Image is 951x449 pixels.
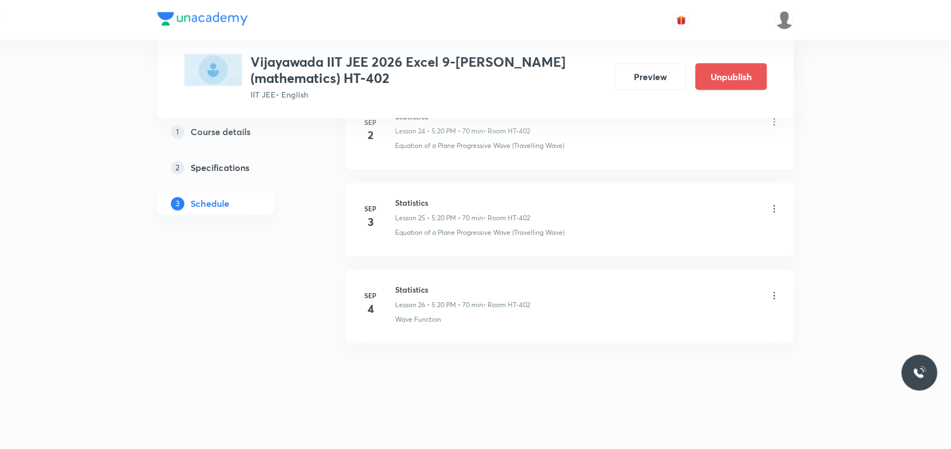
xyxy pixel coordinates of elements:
[396,127,484,137] p: Lesson 24 • 5:20 PM • 70 min
[157,12,248,29] a: Company Logo
[360,214,382,231] h4: 3
[171,197,184,210] p: 3
[775,11,794,30] img: S Naga kusuma Alekhya
[913,366,926,379] img: ttu
[615,63,686,90] button: Preview
[157,121,310,143] a: 1Course details
[396,228,565,238] p: Equation of a Plane Progressive Wave (Travelling Wave)
[191,161,250,174] h5: Specifications
[676,15,686,25] img: avatar
[251,89,606,100] p: IIT JEE • English
[396,315,442,325] p: Wave Function
[396,300,484,311] p: Lesson 26 • 5:20 PM • 70 min
[360,127,382,144] h4: 2
[191,197,230,210] h5: Schedule
[672,11,690,29] button: avatar
[171,125,184,138] p: 1
[171,161,184,174] p: 2
[191,125,251,138] h5: Course details
[251,54,606,86] h3: Vijayawada IIT JEE 2026 Excel 9-[PERSON_NAME](mathematics) HT-402
[484,127,531,137] p: • Room HT-402
[360,301,382,318] h4: 4
[157,12,248,26] img: Company Logo
[484,214,531,224] p: • Room HT-402
[157,156,310,179] a: 2Specifications
[396,284,531,296] h6: Statistics
[360,204,382,214] h6: Sep
[484,300,531,311] p: • Room HT-402
[695,63,767,90] button: Unpublish
[360,117,382,127] h6: Sep
[396,197,531,209] h6: Statistics
[396,141,565,151] p: Equation of a Plane Progressive Wave (Travelling Wave)
[184,54,242,86] img: 72CBD0AB-1839-47C9-B645-E392E90645E2_plus.png
[396,214,484,224] p: Lesson 25 • 5:20 PM • 70 min
[360,291,382,301] h6: Sep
